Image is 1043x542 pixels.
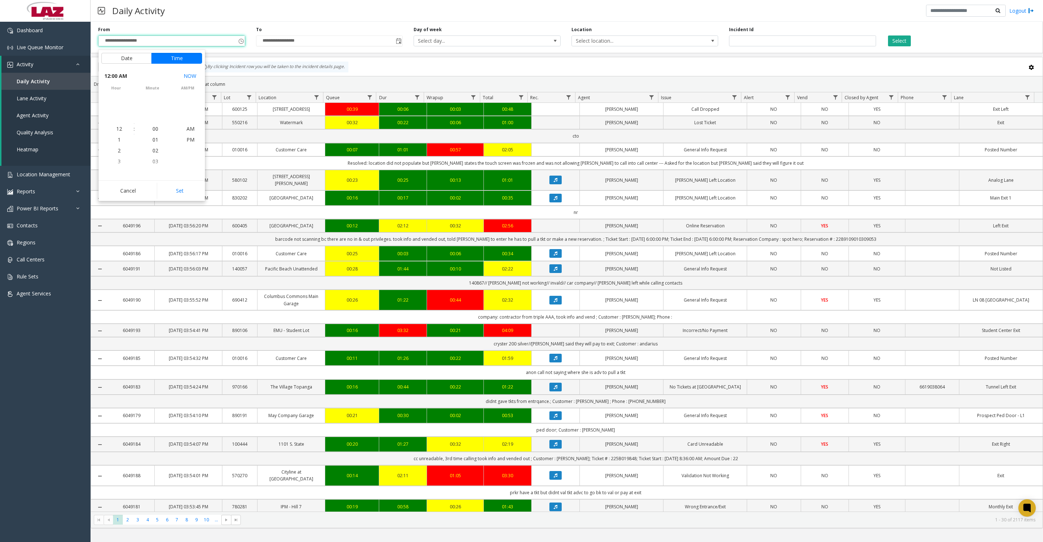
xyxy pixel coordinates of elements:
a: [PERSON_NAME] [584,119,659,126]
label: To [256,26,262,33]
div: 00:28 [330,265,374,272]
a: [PERSON_NAME] Left Location [668,250,742,257]
a: NO [853,355,901,362]
a: [PERSON_NAME] [584,327,659,334]
span: Dashboard [17,27,43,34]
a: Location Filter Menu [311,92,321,102]
a: 02:12 [384,222,423,229]
a: 580102 [227,177,253,184]
div: 00:22 [431,355,479,362]
div: 00:13 [431,177,479,184]
a: Collapse Details [91,298,109,303]
div: 00:06 [431,119,479,126]
a: 01:44 [384,265,423,272]
a: Customer Care [262,250,321,257]
a: YES [805,297,845,303]
a: NO [751,327,796,334]
span: Agent Activity [17,112,49,119]
img: 'icon' [7,257,13,263]
span: Toggle popup [237,36,245,46]
a: Main Exit 1 [964,194,1038,201]
td: anon call not saying where she is adv to pull a tkt [109,366,1043,379]
span: NO [821,119,828,126]
a: 02:32 [488,297,527,303]
a: EMU - Student Lot [262,327,321,334]
div: 00:39 [330,106,374,113]
span: Toggle popup [394,36,402,46]
a: Total Filter Menu [516,92,526,102]
a: Call Dropped [668,106,742,113]
span: NO [821,147,828,153]
a: General Info Request [668,297,742,303]
div: 02:56 [488,222,527,229]
a: [PERSON_NAME] Left Location [668,194,742,201]
a: NO [853,250,901,257]
span: NO [821,177,828,183]
div: 00:06 [384,106,423,113]
a: [DATE] 03:56:03 PM [159,265,218,272]
div: 00:16 [330,194,374,201]
img: 'icon' [7,274,13,280]
div: 01:00 [488,119,527,126]
span: Agent Services [17,290,51,297]
a: 01:26 [384,355,423,362]
img: pageIcon [98,2,105,20]
a: NO [853,265,901,272]
a: NO [853,119,901,126]
a: Collapse Details [91,196,109,201]
span: YES [874,177,880,183]
a: Pacific Beach Unattended [262,265,321,272]
a: NO [751,119,796,126]
a: NO [805,250,845,257]
span: Heatmap [17,146,38,153]
a: NO [853,146,901,153]
a: 00:35 [488,194,527,201]
a: [GEOGRAPHIC_DATA] [262,194,321,201]
a: [PERSON_NAME] [584,265,659,272]
a: [DATE] 03:56:17 PM [159,250,218,257]
a: NO [805,265,845,272]
img: logout [1028,7,1034,14]
span: Select location... [572,36,689,46]
button: Set [157,183,202,199]
a: 00:17 [384,194,423,201]
a: 550216 [227,119,253,126]
a: Lot Filter Menu [244,92,254,102]
a: 02:22 [488,265,527,272]
div: 00:16 [330,383,374,390]
a: NO [751,355,796,362]
div: 00:10 [431,265,479,272]
img: 'icon' [7,45,13,51]
a: Posted Number [964,250,1038,257]
a: Date Filter Menu [210,92,219,102]
a: The Village Topanga [262,383,321,390]
a: 00:21 [431,327,479,334]
span: YES [821,223,828,229]
a: Quality Analysis [1,124,91,141]
a: [DATE] 03:54:32 PM [159,355,218,362]
td: 140867// [PERSON_NAME] not working// invald// car company// [PERSON_NAME] left while calling cont... [109,276,1043,290]
a: General Info Request [668,355,742,362]
div: 04:09 [488,327,527,334]
a: 6049185 [113,355,150,362]
span: NO [821,106,828,112]
img: 'icon' [7,189,13,195]
a: NO [805,327,845,334]
a: Incorrect/No Payment [668,327,742,334]
td: company: contractor from triple AAA, took info and vend ; Customer : [PERSON_NAME]; Phone : ​ [109,310,1043,324]
td: barcode not scanning bc there are no in & out privileges. took info and vended out, told [PERSON_... [109,232,1043,246]
a: Lane Activity [1,90,91,107]
a: Not Listed [964,265,1038,272]
a: 00:03 [384,250,423,257]
a: 6049183 [113,383,150,390]
div: 00:48 [488,106,527,113]
a: 6049190 [113,297,150,303]
a: YES [853,222,901,229]
a: Student Center Exit [964,327,1038,334]
a: 02:05 [488,146,527,153]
